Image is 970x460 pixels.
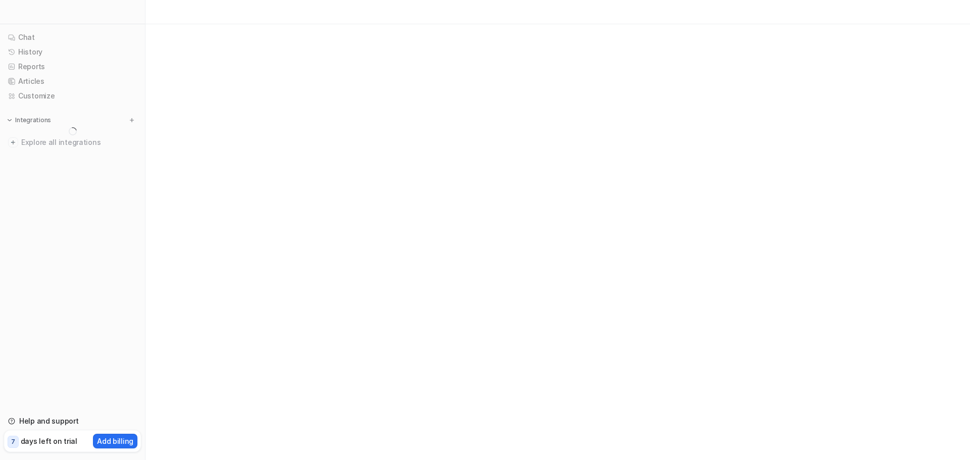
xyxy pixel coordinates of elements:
[4,414,141,428] a: Help and support
[97,436,133,446] p: Add billing
[93,434,137,448] button: Add billing
[6,117,13,124] img: expand menu
[4,45,141,59] a: History
[8,137,18,147] img: explore all integrations
[15,116,51,124] p: Integrations
[128,117,135,124] img: menu_add.svg
[11,437,15,446] p: 7
[4,30,141,44] a: Chat
[4,74,141,88] a: Articles
[4,89,141,103] a: Customize
[4,135,141,149] a: Explore all integrations
[21,134,137,150] span: Explore all integrations
[4,60,141,74] a: Reports
[21,436,77,446] p: days left on trial
[4,115,54,125] button: Integrations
